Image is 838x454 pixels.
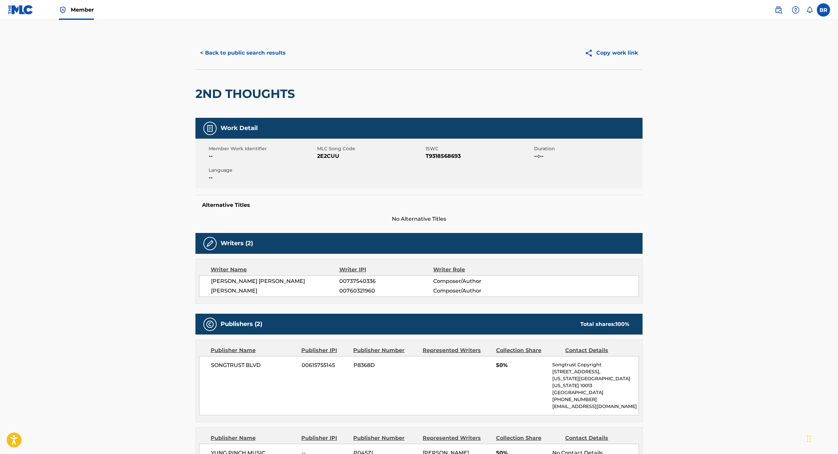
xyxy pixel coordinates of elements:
[221,320,262,328] h5: Publishers (2)
[209,167,315,174] span: Language
[565,346,629,354] div: Contact Details
[789,3,802,17] div: Help
[817,3,830,17] div: User Menu
[339,266,434,274] div: Writer IPI
[552,396,639,403] p: [PHONE_NUMBER]
[209,145,315,152] span: Member Work Identifier
[792,6,800,14] img: help
[552,389,639,396] p: [GEOGRAPHIC_DATA]
[206,240,214,248] img: Writers
[819,320,838,374] iframe: Resource Center
[301,434,348,442] div: Publisher IPI
[8,5,33,15] img: MLC Logo
[71,6,94,14] span: Member
[353,346,417,354] div: Publisher Number
[565,434,629,442] div: Contact Details
[211,361,297,369] span: SONGTRUST BLVD
[615,321,629,327] span: 100 %
[433,287,519,295] span: Composer/Author
[426,145,532,152] span: ISWC
[317,145,424,152] span: MLC Song Code
[552,368,639,375] p: [STREET_ADDRESS],
[552,361,639,368] p: Songtrust Copyright
[552,403,639,410] p: [EMAIL_ADDRESS][DOMAIN_NAME]
[552,375,639,389] p: [US_STATE][GEOGRAPHIC_DATA][US_STATE] 10013
[209,174,315,182] span: --
[496,434,560,442] div: Collection Share
[339,287,433,295] span: 00760321960
[805,422,838,454] iframe: Chat Widget
[580,45,643,61] button: Copy work link
[423,434,491,442] div: Represented Writers
[775,6,782,14] img: search
[580,320,629,328] div: Total shares:
[496,361,547,369] span: 50%
[354,361,418,369] span: P8368D
[211,277,339,285] span: [PERSON_NAME] [PERSON_NAME]
[301,346,348,354] div: Publisher IPI
[211,434,296,442] div: Publisher Name
[211,346,296,354] div: Publisher Name
[433,266,519,274] div: Writer Role
[302,361,349,369] span: 00615755145
[426,152,532,160] span: T9318568693
[221,240,253,247] h5: Writers (2)
[317,152,424,160] span: 2E2CUU
[211,266,339,274] div: Writer Name
[195,86,298,101] h2: 2ND THOUGHTS
[195,45,290,61] button: < Back to public search results
[209,152,315,160] span: --
[195,215,643,223] span: No Alternative Titles
[806,7,813,13] div: Notifications
[339,277,433,285] span: 00737540336
[807,429,811,449] div: Drag
[221,124,258,132] h5: Work Detail
[496,346,560,354] div: Collection Share
[585,49,596,57] img: Copy work link
[772,3,785,17] a: Public Search
[59,6,67,14] img: Top Rightsholder
[206,124,214,132] img: Work Detail
[206,320,214,328] img: Publishers
[423,346,491,354] div: Represented Writers
[433,277,519,285] span: Composer/Author
[202,202,636,208] h5: Alternative Titles
[211,287,339,295] span: [PERSON_NAME]
[534,145,641,152] span: Duration
[534,152,641,160] span: --:--
[353,434,417,442] div: Publisher Number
